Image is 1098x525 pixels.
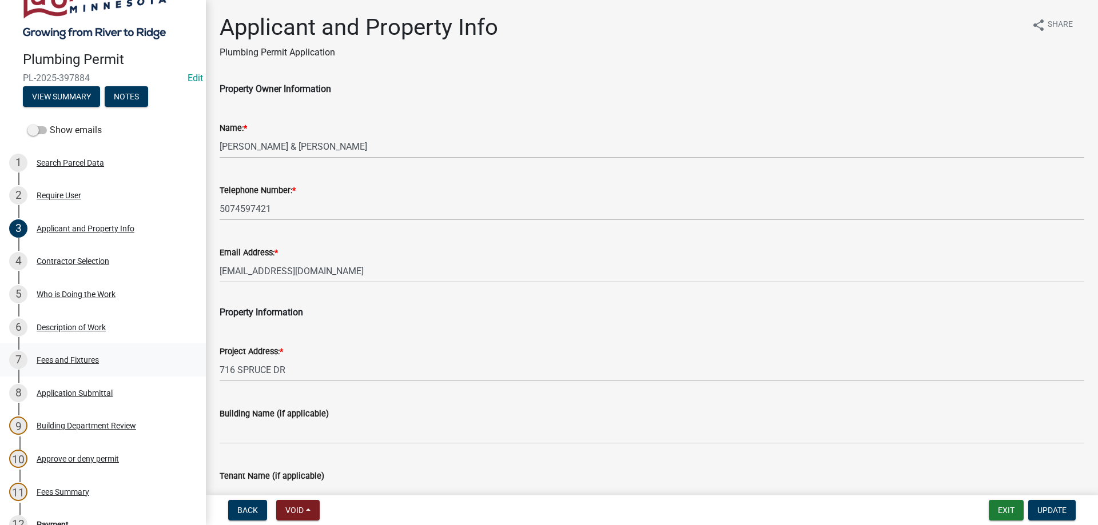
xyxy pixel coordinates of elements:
label: Tenant Name (if applicable) [220,472,324,480]
button: Update [1028,500,1076,520]
h4: Plumbing Permit [23,51,197,68]
button: Back [228,500,267,520]
label: Name: [220,125,247,133]
div: 7 [9,351,27,369]
button: Void [276,500,320,520]
wm-modal-confirm: Edit Application Number [188,73,203,83]
div: 6 [9,318,27,336]
div: 3 [9,219,27,238]
wm-modal-confirm: Summary [23,93,100,102]
label: Email Address: [220,249,278,257]
a: Edit [188,73,203,83]
button: shareShare [1023,14,1082,36]
div: Building Department Review [37,422,136,430]
span: Share [1048,18,1073,32]
div: Require User [37,191,81,199]
button: Exit [989,500,1024,520]
span: Property Owner Information [220,83,331,94]
div: Contractor Selection [37,257,109,265]
div: Search Parcel Data [37,159,104,167]
button: Notes [105,86,148,107]
label: Project Address: [220,348,283,356]
span: Update [1037,506,1067,515]
div: Applicant and Property Info [37,225,134,233]
div: 10 [9,450,27,468]
div: Who is Doing the Work [37,290,116,298]
label: Telephone Number: [220,187,296,195]
span: PL-2025-397884 [23,73,183,83]
div: 1 [9,154,27,172]
span: Void [285,506,304,515]
div: Fees Summary [37,488,89,496]
div: 9 [9,416,27,435]
div: Description of Work [37,323,106,331]
div: 2 [9,186,27,205]
button: View Summary [23,86,100,107]
div: 8 [9,384,27,402]
label: Building Name (if applicable) [220,410,329,418]
h1: Applicant and Property Info [220,14,498,41]
i: share [1032,18,1045,32]
div: 4 [9,252,27,270]
div: Fees and Fixtures [37,356,99,364]
div: Application Submittal [37,389,113,397]
div: Approve or deny permit [37,455,119,463]
div: 5 [9,285,27,303]
p: Plumbing Permit Application [220,46,498,59]
label: Show emails [27,123,102,137]
div: 11 [9,483,27,501]
span: Back [237,506,258,515]
wm-modal-confirm: Notes [105,93,148,102]
span: Property Information [220,307,303,318]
